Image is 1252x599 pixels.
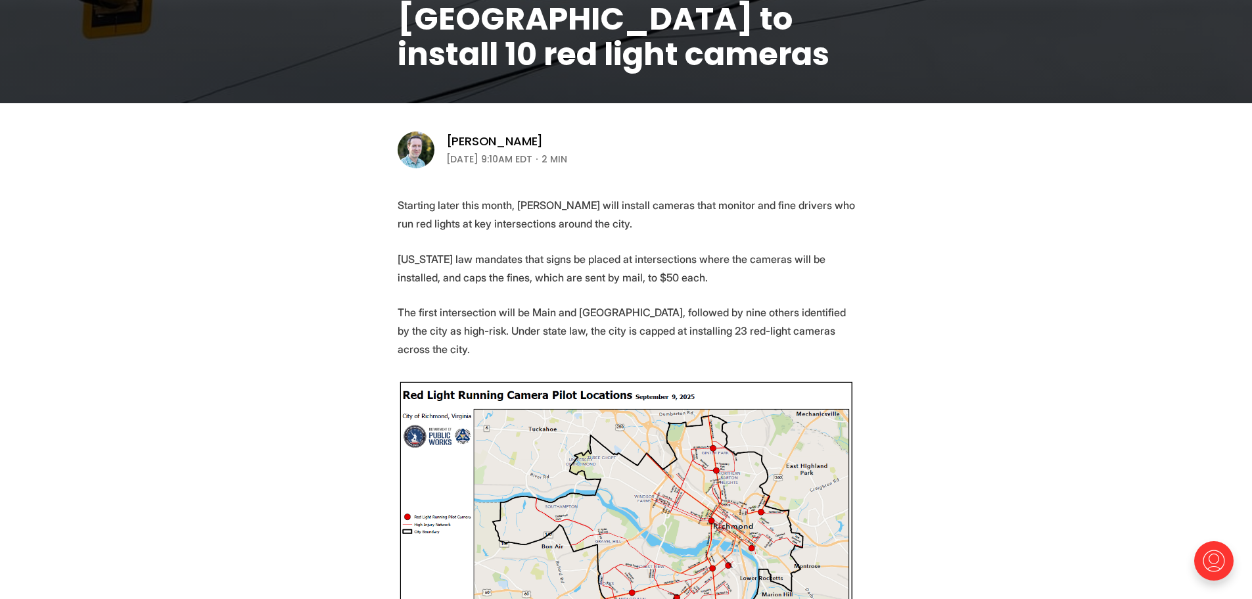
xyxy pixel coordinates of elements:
[398,303,855,358] p: The first intersection will be Main and [GEOGRAPHIC_DATA], followed by nine others identified by ...
[398,250,855,287] p: [US_STATE] law mandates that signs be placed at intersections where the cameras will be installed...
[398,132,434,168] img: Michael Phillips
[542,151,567,167] span: 2 min
[398,196,855,233] p: Starting later this month, [PERSON_NAME] will install cameras that monitor and fine drivers who r...
[446,133,544,149] a: [PERSON_NAME]
[1183,535,1252,599] iframe: portal-trigger
[398,1,855,72] h1: [GEOGRAPHIC_DATA] to install 10 red light cameras
[446,151,532,167] time: [DATE] 9:10AM EDT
